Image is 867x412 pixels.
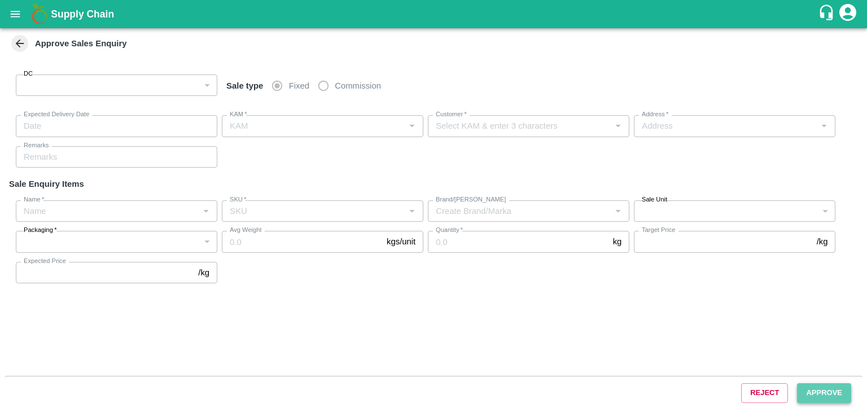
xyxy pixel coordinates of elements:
input: 0.0 [222,231,382,252]
strong: Approve Sales Enquiry [35,39,127,48]
input: Choose date [16,115,209,137]
input: 0.0 [428,231,608,252]
input: Address [637,119,813,133]
label: Avg Weight [230,226,262,235]
strong: Sale Enquiry Items [9,179,84,189]
label: Expected Price [24,257,66,266]
span: Sale type [222,81,268,90]
label: DC [24,69,33,78]
b: Supply Chain [51,8,114,20]
p: kgs/unit [387,235,415,248]
input: Create Brand/Marka [431,204,607,218]
button: Reject [741,383,788,403]
label: KAM [230,110,247,119]
button: Approve [797,383,851,403]
span: Fixed [289,80,309,92]
button: open drawer [2,1,28,27]
p: /kg [817,235,828,248]
label: Packaging [24,226,57,235]
label: Customer [436,110,467,119]
div: customer-support [818,4,838,24]
label: Sale Unit [642,195,667,204]
input: Remarks [16,146,217,168]
p: kg [613,235,622,248]
label: Expected Delivery Date [24,110,89,119]
p: /kg [198,266,209,279]
input: KAM [225,119,401,133]
label: Name [24,195,44,204]
label: SKU [230,195,246,204]
label: Brand/[PERSON_NAME] [436,195,506,204]
div: account of current user [838,2,858,26]
input: Select KAM & enter 3 characters [431,119,607,133]
label: Address [642,110,668,119]
span: Commission [335,80,381,92]
input: Name [19,204,195,218]
input: SKU [225,204,401,218]
label: Remarks [24,141,49,150]
a: Supply Chain [51,6,818,22]
label: Target Price [642,226,675,235]
img: logo [28,3,51,25]
label: Quantity [436,226,463,235]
